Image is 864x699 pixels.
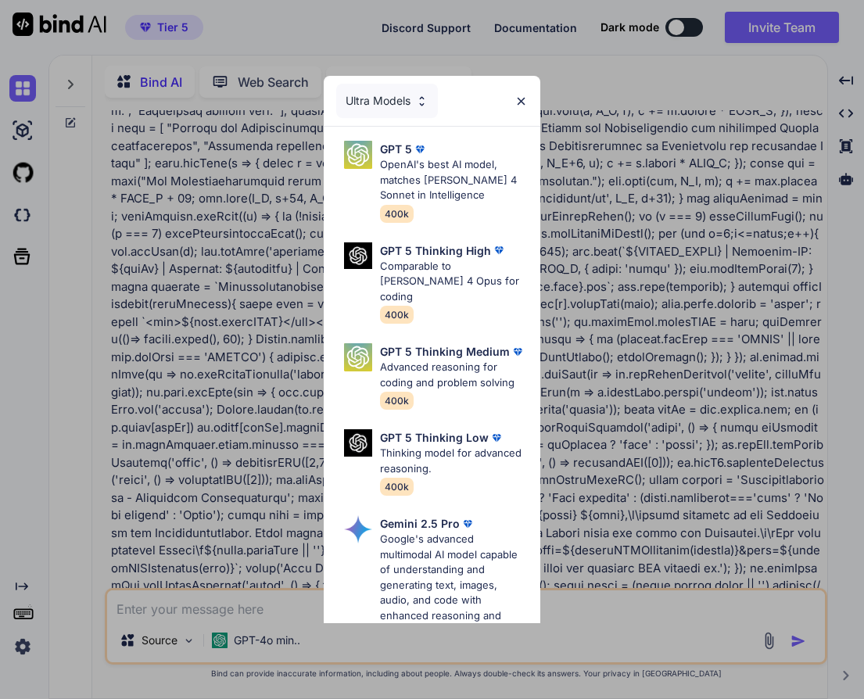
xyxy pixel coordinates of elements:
img: Pick Models [344,515,372,543]
div: Ultra Models [336,84,438,118]
img: premium [412,142,428,157]
span: 400k [380,478,414,496]
img: Pick Models [344,141,372,169]
img: Pick Models [415,95,428,108]
span: 400k [380,392,414,410]
img: Pick Models [344,429,372,457]
p: GPT 5 Thinking High [380,242,491,259]
img: premium [510,344,525,360]
p: GPT 5 [380,141,412,157]
p: OpenAI's best AI model, matches [PERSON_NAME] 4 Sonnet in Intelligence [380,157,527,203]
p: Gemini 2.5 Pro [380,515,460,532]
img: Pick Models [344,242,372,270]
img: premium [491,242,507,258]
p: GPT 5 Thinking Low [380,429,489,446]
span: 400k [380,205,414,223]
p: GPT 5 Thinking Medium [380,343,510,360]
img: premium [460,516,475,532]
img: Pick Models [344,343,372,371]
span: 400k [380,306,414,324]
img: close [514,95,528,108]
p: Advanced reasoning for coding and problem solving [380,360,527,390]
p: Comparable to [PERSON_NAME] 4 Opus for coding [380,259,527,305]
p: Google's advanced multimodal AI model capable of understanding and generating text, images, audio... [380,532,527,639]
p: Thinking model for advanced reasoning. [380,446,527,476]
img: premium [489,430,504,446]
